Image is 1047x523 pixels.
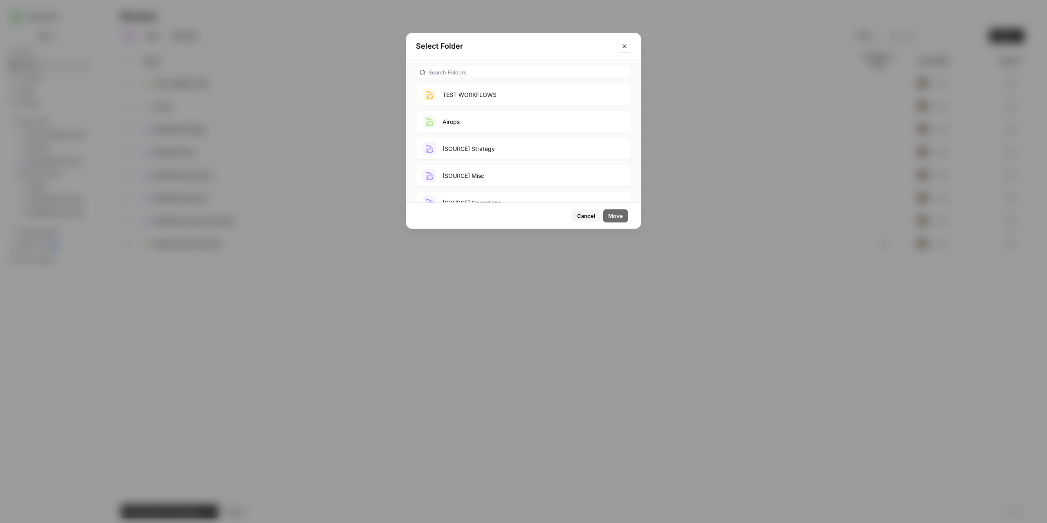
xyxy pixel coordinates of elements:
button: [SOURCE] Operations [416,192,631,214]
button: Cancel [572,209,600,222]
button: [SOURCE] Strategy [416,138,631,160]
button: Move [603,209,628,222]
button: [SOURCE] Misc [416,165,631,187]
button: Airops [416,111,631,133]
button: Close modal [618,40,631,53]
input: Search Folders [429,68,627,76]
h2: Select Folder [416,40,613,52]
span: Cancel [577,212,595,220]
button: TEST WORKFLOWS [416,84,631,106]
span: Move [608,212,623,220]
